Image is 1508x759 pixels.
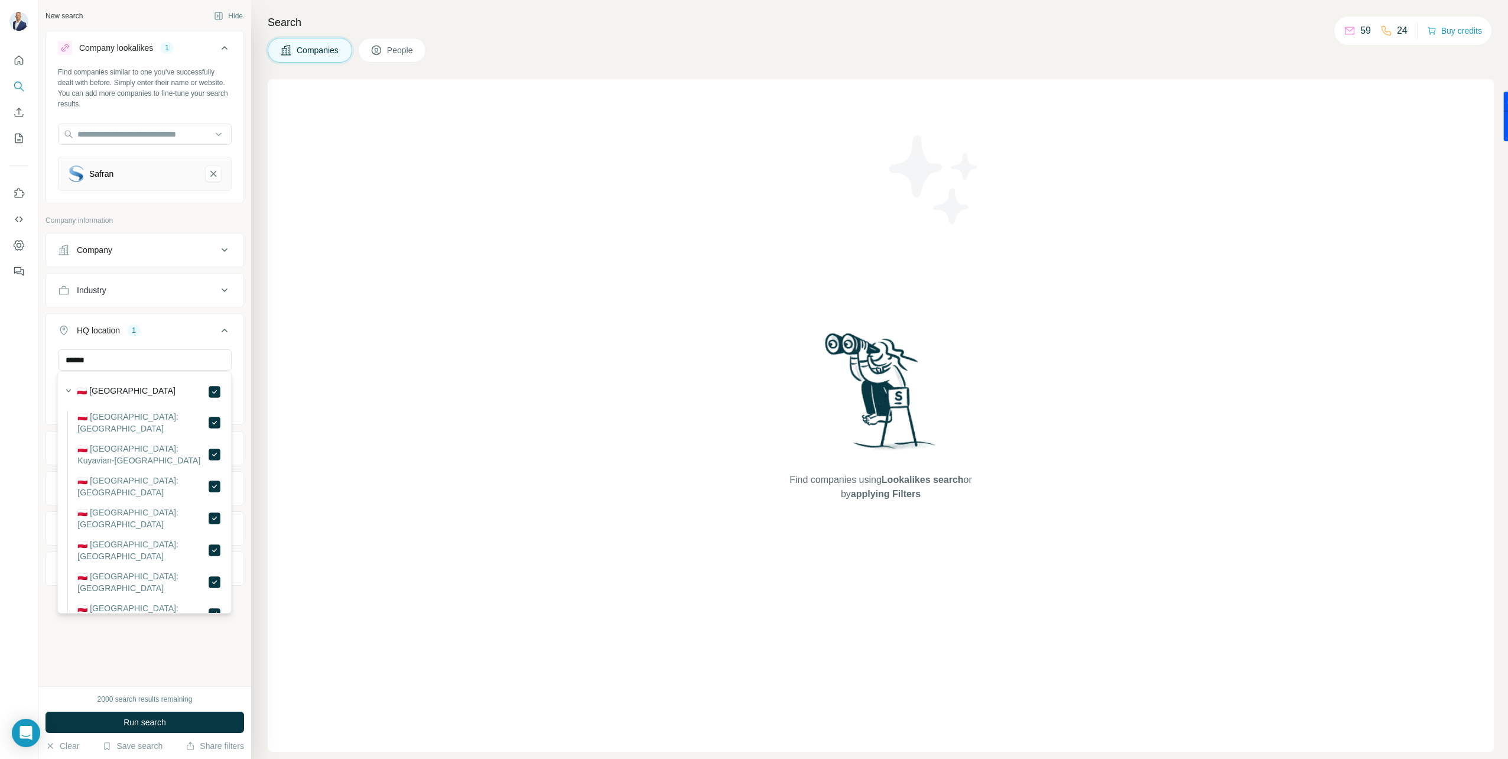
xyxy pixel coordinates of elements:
button: Quick start [9,50,28,71]
div: Open Intercom Messenger [12,719,40,747]
label: 🇵🇱 [GEOGRAPHIC_DATA] [77,385,175,399]
div: HQ location [77,325,120,336]
span: applying Filters [851,489,921,499]
img: Surfe Illustration - Woman searching with binoculars [820,330,942,462]
div: 1 [160,43,174,53]
button: Employees (size) [46,474,243,502]
div: Industry [77,284,106,296]
button: HQ location1 [46,316,243,349]
p: Company information [45,215,244,226]
button: Company [46,236,243,264]
div: Company lookalikes [79,42,153,54]
span: People [387,44,414,56]
label: 🇵🇱 [GEOGRAPHIC_DATA]: [GEOGRAPHIC_DATA] [77,507,207,530]
button: Feedback [9,261,28,282]
button: Use Surfe API [9,209,28,230]
div: 1 [127,325,141,336]
label: 🇵🇱 [GEOGRAPHIC_DATA]: [GEOGRAPHIC_DATA] [77,602,207,626]
button: Save search [102,740,162,752]
p: 24 [1397,24,1408,38]
button: Keywords [46,554,243,583]
label: 🇵🇱 [GEOGRAPHIC_DATA]: Kuyavian-[GEOGRAPHIC_DATA] [77,443,207,466]
button: My lists [9,128,28,149]
span: Companies [297,44,340,56]
button: Use Surfe on LinkedIn [9,183,28,204]
div: Find companies similar to one you've successfully dealt with before. Simply enter their name or w... [58,67,232,109]
button: Annual revenue ($) [46,434,243,462]
span: Lookalikes search [882,475,964,485]
label: 🇵🇱 [GEOGRAPHIC_DATA]: [GEOGRAPHIC_DATA] [77,411,207,434]
label: 🇵🇱 [GEOGRAPHIC_DATA]: [GEOGRAPHIC_DATA] [77,570,207,594]
button: Company lookalikes1 [46,34,243,67]
button: Enrich CSV [9,102,28,123]
label: 🇵🇱 [GEOGRAPHIC_DATA]: [GEOGRAPHIC_DATA] [77,539,207,562]
p: 59 [1360,24,1371,38]
div: 2000 search results remaining [97,694,193,705]
img: Safran-logo [68,166,84,182]
button: Industry [46,276,243,304]
div: Company [77,244,112,256]
button: Run search [45,712,244,733]
label: 🇵🇱 [GEOGRAPHIC_DATA]: [GEOGRAPHIC_DATA] [77,475,207,498]
h4: Search [268,14,1494,31]
button: Share filters [186,740,244,752]
button: Buy credits [1427,22,1482,39]
img: Avatar [9,12,28,31]
button: Safran-remove-button [205,166,222,182]
button: Dashboard [9,235,28,256]
button: Search [9,76,28,97]
div: Safran [89,168,113,180]
button: Clear [45,740,79,752]
span: Run search [123,716,166,728]
span: Find companies using or by [786,473,975,501]
div: New search [45,11,83,21]
button: Hide [206,7,251,25]
button: Technologies [46,514,243,543]
img: Surfe Illustration - Stars [881,126,987,233]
